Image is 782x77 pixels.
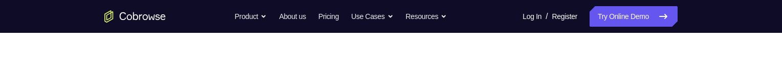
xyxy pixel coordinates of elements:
[406,6,447,27] button: Resources
[279,6,306,27] a: About us
[546,10,548,23] span: /
[235,6,267,27] button: Product
[552,6,577,27] a: Register
[104,10,166,23] a: Go to the home page
[351,6,393,27] button: Use Cases
[318,6,339,27] a: Pricing
[590,6,678,27] a: Try Online Demo
[523,6,541,27] a: Log In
